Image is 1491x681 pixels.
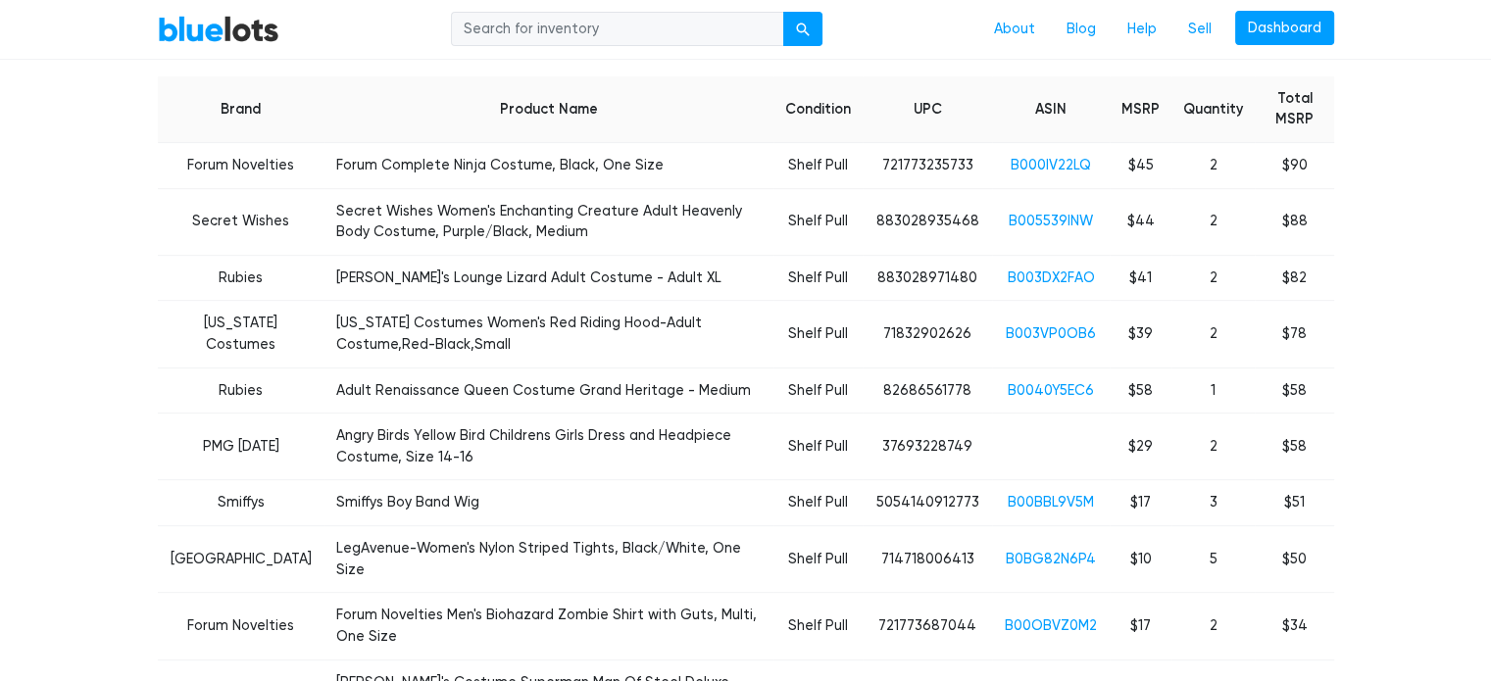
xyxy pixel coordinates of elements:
a: B003DX2FAO [1008,269,1095,286]
td: 2 [1171,593,1255,659]
input: Search for inventory [451,12,784,47]
td: Angry Birds Yellow Bird Childrens Girls Dress and Headpiece Costume, Size 14-16 [324,413,773,480]
td: Shelf Pull [773,367,863,413]
td: 71832902626 [863,301,992,367]
td: $17 [1110,593,1171,659]
td: $78 [1255,301,1333,367]
a: B005539INW [1009,213,1093,229]
td: Adult Renaissance Queen Costume Grand Heritage - Medium [324,367,773,413]
td: $39 [1110,301,1171,367]
a: B0BG82N6P4 [1006,551,1096,567]
td: $29 [1110,413,1171,480]
td: 2 [1171,255,1255,301]
td: Forum Novelties Men's Biohazard Zombie Shirt with Guts, Multi, One Size [324,593,773,659]
td: Rubies [158,367,325,413]
th: ASIN [992,76,1110,143]
td: 721773235733 [863,143,992,189]
td: $50 [1255,526,1333,593]
th: UPC [863,76,992,143]
th: Product Name [324,76,773,143]
td: Shelf Pull [773,188,863,255]
td: [US_STATE] Costumes [158,301,325,367]
td: $17 [1110,480,1171,526]
td: PMG [DATE] [158,413,325,480]
td: 2 [1171,413,1255,480]
td: $88 [1255,188,1333,255]
a: B00BBL9V5M [1008,494,1094,511]
td: [US_STATE] Costumes Women's Red Riding Hood-Adult Costume,Red-Black,Small [324,301,773,367]
a: Dashboard [1235,11,1334,46]
td: Shelf Pull [773,143,863,189]
td: $51 [1255,480,1333,526]
td: 883028971480 [863,255,992,301]
td: $41 [1110,255,1171,301]
a: B00OBVZ0M2 [1005,617,1097,634]
td: Smiffys Boy Band Wig [324,480,773,526]
td: 883028935468 [863,188,992,255]
td: $82 [1255,255,1333,301]
td: Shelf Pull [773,526,863,593]
td: $34 [1255,593,1333,659]
td: Shelf Pull [773,301,863,367]
td: Shelf Pull [773,255,863,301]
td: LegAvenue-Women's Nylon Striped Tights, Black/White, One Size [324,526,773,593]
td: 714718006413 [863,526,992,593]
td: Shelf Pull [773,480,863,526]
td: Shelf Pull [773,593,863,659]
a: Sell [1172,11,1227,48]
td: Forum Novelties [158,143,325,189]
a: Blog [1051,11,1112,48]
td: 5054140912773 [863,480,992,526]
a: About [978,11,1051,48]
td: [GEOGRAPHIC_DATA] [158,526,325,593]
td: 1 [1171,367,1255,413]
td: $58 [1110,367,1171,413]
td: $90 [1255,143,1333,189]
th: MSRP [1110,76,1171,143]
td: Forum Complete Ninja Costume, Black, One Size [324,143,773,189]
td: Forum Novelties [158,593,325,659]
td: 82686561778 [863,367,992,413]
td: Rubies [158,255,325,301]
th: Quantity [1171,76,1255,143]
td: 37693228749 [863,413,992,480]
th: Condition [773,76,863,143]
td: Secret Wishes Women's Enchanting Creature Adult Heavenly Body Costume, Purple/Black, Medium [324,188,773,255]
td: $58 [1255,367,1333,413]
td: 5 [1171,526,1255,593]
th: Total MSRP [1255,76,1333,143]
td: 721773687044 [863,593,992,659]
td: Smiffys [158,480,325,526]
td: 2 [1171,301,1255,367]
td: $10 [1110,526,1171,593]
a: B0040Y5EC6 [1008,382,1094,399]
td: 2 [1171,188,1255,255]
a: B000IV22LQ [1011,157,1091,173]
a: BlueLots [158,15,279,43]
td: $58 [1255,413,1333,480]
a: B003VP0OB6 [1006,325,1096,342]
td: 2 [1171,143,1255,189]
td: Shelf Pull [773,413,863,480]
a: Help [1112,11,1172,48]
td: $44 [1110,188,1171,255]
td: 3 [1171,480,1255,526]
td: [PERSON_NAME]'s Lounge Lizard Adult Costume - Adult XL [324,255,773,301]
td: Secret Wishes [158,188,325,255]
td: $45 [1110,143,1171,189]
th: Brand [158,76,325,143]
